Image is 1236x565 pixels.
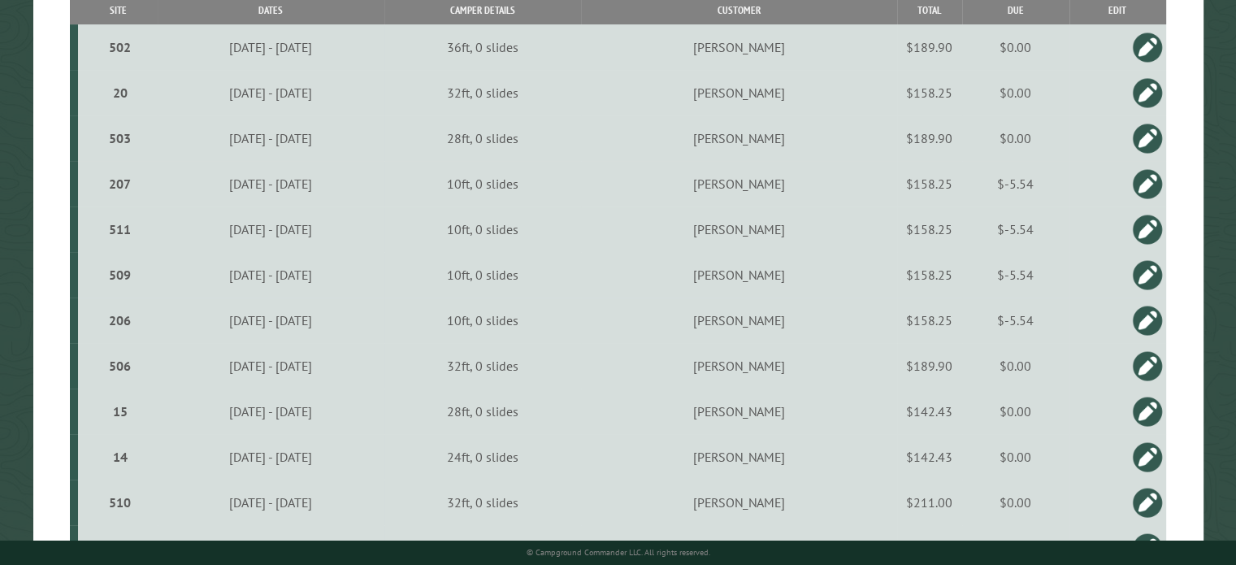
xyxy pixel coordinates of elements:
[384,434,581,480] td: 24ft, 0 slides
[85,221,155,237] div: 511
[897,70,962,115] td: $158.25
[85,267,155,283] div: 509
[384,298,581,343] td: 10ft, 0 slides
[527,547,710,558] small: © Campground Commander LLC. All rights reserved.
[384,206,581,252] td: 10ft, 0 slides
[85,312,155,328] div: 206
[85,494,155,511] div: 510
[581,206,897,252] td: [PERSON_NAME]
[962,115,1069,161] td: $0.00
[384,389,581,434] td: 28ft, 0 slides
[897,480,962,525] td: $211.00
[384,343,581,389] td: 32ft, 0 slides
[160,403,381,419] div: [DATE] - [DATE]
[160,312,381,328] div: [DATE] - [DATE]
[160,221,381,237] div: [DATE] - [DATE]
[581,252,897,298] td: [PERSON_NAME]
[897,343,962,389] td: $189.90
[384,252,581,298] td: 10ft, 0 slides
[897,115,962,161] td: $189.90
[384,480,581,525] td: 32ft, 0 slides
[85,85,155,101] div: 20
[160,449,381,465] div: [DATE] - [DATE]
[897,161,962,206] td: $158.25
[581,389,897,434] td: [PERSON_NAME]
[581,115,897,161] td: [PERSON_NAME]
[962,252,1069,298] td: $-5.54
[962,480,1069,525] td: $0.00
[160,130,381,146] div: [DATE] - [DATE]
[962,70,1069,115] td: $0.00
[85,403,155,419] div: 15
[962,389,1069,434] td: $0.00
[581,24,897,70] td: [PERSON_NAME]
[897,434,962,480] td: $142.43
[160,85,381,101] div: [DATE] - [DATE]
[962,343,1069,389] td: $0.00
[962,24,1069,70] td: $0.00
[581,480,897,525] td: [PERSON_NAME]
[160,358,381,374] div: [DATE] - [DATE]
[897,389,962,434] td: $142.43
[962,161,1069,206] td: $-5.54
[160,494,381,511] div: [DATE] - [DATE]
[384,24,581,70] td: 36ft, 0 slides
[962,434,1069,480] td: $0.00
[160,176,381,192] div: [DATE] - [DATE]
[85,449,155,465] div: 14
[897,298,962,343] td: $158.25
[581,161,897,206] td: [PERSON_NAME]
[962,206,1069,252] td: $-5.54
[581,298,897,343] td: [PERSON_NAME]
[85,130,155,146] div: 503
[85,176,155,192] div: 207
[160,267,381,283] div: [DATE] - [DATE]
[581,70,897,115] td: [PERSON_NAME]
[581,343,897,389] td: [PERSON_NAME]
[85,358,155,374] div: 506
[160,39,381,55] div: [DATE] - [DATE]
[897,206,962,252] td: $158.25
[85,39,155,55] div: 502
[384,161,581,206] td: 10ft, 0 slides
[581,434,897,480] td: [PERSON_NAME]
[897,24,962,70] td: $189.90
[384,115,581,161] td: 28ft, 0 slides
[897,252,962,298] td: $158.25
[384,70,581,115] td: 32ft, 0 slides
[962,298,1069,343] td: $-5.54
